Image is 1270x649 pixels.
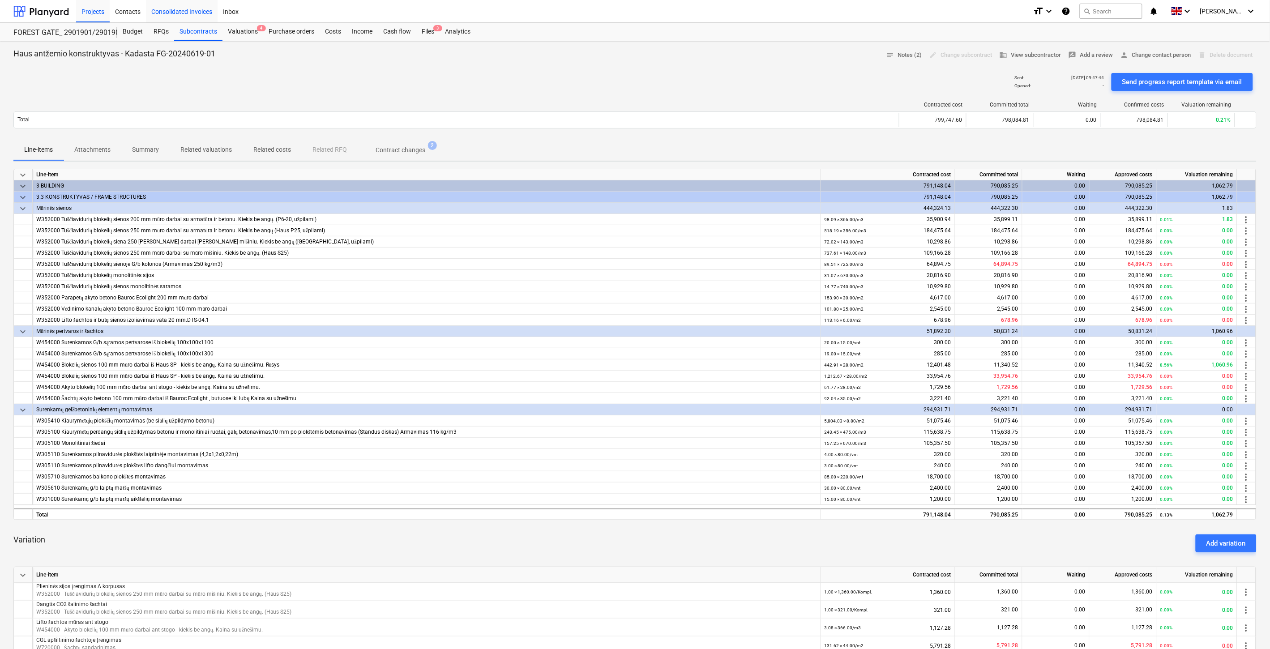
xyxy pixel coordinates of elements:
span: 10,929.80 [994,283,1018,290]
div: 20,816.90 [825,270,951,281]
div: Files [416,23,440,41]
div: Valuations [222,23,263,41]
span: more_vert [1241,371,1252,382]
span: 0.21% [1216,117,1231,123]
span: more_vert [1241,315,1252,326]
div: 0.00 [1022,508,1090,520]
div: W352000 Tuščiavidurių blokelių sienos 250 mm mūro darbai su armatūra ir betonu. Kiekis be angų (H... [36,225,817,236]
span: Change contact person [1120,50,1191,60]
div: W454000 Blokelių sienos 100 mm mūro darbai iš Haus SP - kiekis be angų. Kaina su užnešimu. [36,371,817,382]
span: more_vert [1241,416,1252,427]
div: Surenkamų gelžbetoninių elementų montavimas [36,404,817,415]
div: 0.00 [1160,270,1233,281]
div: 1,062.79 [1157,192,1237,203]
small: 89.51 × 725.00 / m3 [825,262,864,267]
p: Attachments [74,145,111,154]
span: 285.00 [1001,350,1018,357]
div: 0.00 [1160,281,1233,292]
small: 0.00% [1160,228,1173,233]
span: 0.00 [1075,395,1086,401]
div: 799,747.60 [899,113,966,127]
span: more_vert [1241,282,1252,292]
span: 678.96 [1001,317,1018,323]
div: 444,322.30 [1090,203,1157,214]
small: 98.09 × 366.00 / m3 [825,217,864,222]
div: W352000 Parapetų akyto betono Bauroc Ecolight 200 mm mūro darbai [36,292,817,303]
span: more_vert [1241,270,1252,281]
span: more_vert [1241,226,1252,236]
p: Summary [132,145,159,154]
iframe: Chat Widget [1225,606,1270,649]
i: Knowledge base [1062,6,1071,17]
span: keyboard_arrow_down [17,192,28,203]
i: keyboard_arrow_down [1182,6,1193,17]
div: W454000 Blokelių sienos 100 mm mūro darbai iš Haus SP - kiekis be angų. Kaina su užnešimu. Rūsys [36,359,817,371]
span: 0.00 [1075,429,1086,435]
a: Income [346,23,378,41]
small: 243.45 × 475.00 / m3 [825,430,867,435]
span: 0.00 [1075,362,1086,368]
button: Add a review [1065,48,1117,62]
span: 10,929.80 [1129,283,1153,290]
span: more_vert [1241,438,1252,449]
div: W352000 Vėdinimo kanalų akyto betono Bauroc Ecolight 100 mm mūro darbai [36,303,817,315]
div: Total [33,508,821,520]
button: View subcontractor [996,48,1065,62]
span: notes [886,51,894,59]
div: 0.00 [1022,192,1090,203]
a: Analytics [440,23,476,41]
div: Approved costs [1090,169,1157,180]
small: 101.80 × 25.00 / m2 [825,307,864,312]
div: 35,900.94 [825,214,951,225]
button: Notes (2) [883,48,926,62]
span: more_vert [1241,494,1252,505]
small: 0.00% [1160,396,1173,401]
div: W352000 Tuščiavidurių blokelių sienos monolitinės saramos [36,281,817,292]
p: Related costs [253,145,291,154]
span: 0.00 [1075,261,1086,267]
span: 2 [428,141,437,150]
span: keyboard_arrow_down [17,170,28,180]
p: Total [17,116,30,124]
a: RFQs [148,23,174,41]
div: Committed total [955,169,1022,180]
div: Valuation remaining [1157,169,1237,180]
p: Opened : [1015,83,1031,89]
span: more_vert [1241,393,1252,404]
div: 0.00 [1160,348,1233,359]
span: more_vert [1241,237,1252,248]
div: 0.00 [1160,225,1233,236]
div: 1.83 [1157,203,1237,214]
div: 0.00 [1160,337,1233,348]
div: Add variation [1206,538,1246,549]
div: 0.00 [1160,382,1233,393]
span: 1,729.56 [997,384,1018,390]
span: more_vert [1241,382,1252,393]
span: 0.00 [1075,239,1086,245]
div: 790,085.25 [1090,508,1157,520]
span: 0.00 [1075,295,1086,301]
div: Budget [117,23,148,41]
a: Valuations4 [222,23,263,41]
div: 10,929.80 [825,281,951,292]
div: W454000 Akyto blokelių 100 mm mūro darbai ant stogo - kiekis be angų. Kaina su užnešimu. [36,382,817,393]
span: more_vert [1241,360,1252,371]
span: 51,075.46 [1129,418,1153,424]
div: W305410 Kiaurymėtųjų plokščių montavimas (be siūlių užpildymo betonu) [36,415,817,427]
div: 1,060.96 [1157,326,1237,337]
span: 64,894.75 [994,261,1018,267]
span: more_vert [1241,449,1252,460]
div: 33,954.76 [825,371,951,382]
div: 0.00 [1022,404,1090,415]
span: search [1084,8,1091,15]
p: Haus antžemio konstruktyvas - Kadasta FG-20240619-01 [13,48,215,59]
span: 4 [257,25,266,31]
div: Approved costs [1090,567,1157,583]
span: 0.00 [1075,227,1086,234]
small: 92.04 × 35.00 / m2 [825,396,861,401]
div: 1,062.79 [1157,180,1237,192]
div: 678.96 [825,315,951,326]
div: Line-item [33,567,821,583]
div: 0.00 [1157,404,1237,415]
